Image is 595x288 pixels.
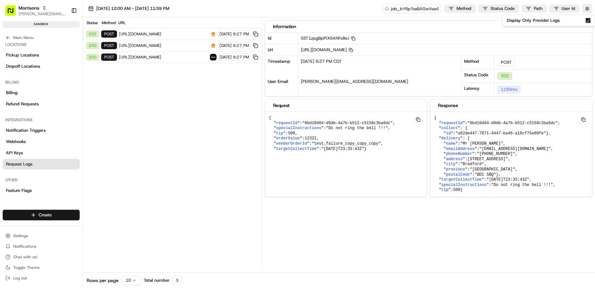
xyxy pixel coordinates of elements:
[491,6,515,12] span: Status Code
[276,121,297,126] span: requestId
[13,265,40,270] span: Toggle Theme
[3,61,80,72] a: Dropoff Locations
[20,102,54,107] span: [PERSON_NAME]
[3,136,80,147] a: Webhooks
[30,63,108,69] div: Start new chat
[20,120,54,125] span: [PERSON_NAME]
[479,147,551,151] span: "[EMAIL_ADDRESS][DOMAIN_NAME]"
[441,136,460,141] span: delivery
[430,112,592,197] pre: { " ": , " ": { " ": }, " ": { " ": , " ": , " ": , " ": , " ": , " ": , " ": }, " ": , " ": , " ...
[219,43,232,48] span: [DATE]
[4,145,53,157] a: 📗Knowledge Base
[467,121,558,126] span: "0bd10d04-d9db-4a7b-b512-c5158c3ba6dc"
[3,210,80,220] button: Create
[102,84,120,92] button: See all
[62,147,106,154] span: API Documentation
[265,44,298,55] div: Url
[210,42,217,49] img: JetGo
[6,63,40,69] span: Dropoff Locations
[39,212,52,218] span: Create
[233,54,249,60] span: 6:27 PM
[3,252,80,262] button: Chat with us!
[501,87,517,92] span: 1189 ms
[461,69,495,83] div: Status Code
[3,99,80,109] a: Refund Requests
[446,172,470,177] span: postalCode
[7,26,120,37] p: Welcome 👋
[6,188,32,194] span: Feature Flags
[86,54,99,61] div: 200
[13,35,33,40] span: Main Menu
[441,188,449,192] span: tip
[446,152,472,156] span: phoneNumber
[7,96,17,106] img: Tiffany Volk
[302,121,393,126] span: "0bd10d04-d9db-4a7b-b512-c5158c3ba6dc"
[470,167,515,172] span: "[GEOGRAPHIC_DATA]"
[3,159,80,169] a: Request Logs
[13,254,37,260] span: Chat with us!
[19,5,39,11] button: Morrisons
[305,136,317,141] span: 12321
[66,163,80,168] span: Pylon
[219,54,232,60] span: [DATE]
[30,69,91,75] div: We're available if you need us!
[3,148,80,158] a: API Keys
[453,188,460,192] span: 500
[273,102,419,109] div: Request
[7,114,17,124] img: Ami Wang
[276,147,316,151] span: targetCollectTime
[112,65,120,73] button: Start new chat
[446,167,465,172] span: province
[265,33,298,44] div: Id
[444,5,476,13] button: Method
[87,277,119,284] span: Rows per page
[288,131,295,136] span: 500
[441,183,487,187] span: specialInstructions
[487,177,530,182] span: "[DATE]T23:33:43Z"
[233,31,249,37] span: 6:27 PM
[461,83,495,96] div: Latency
[276,136,300,141] span: orderValue
[301,79,408,84] span: [PERSON_NAME][EMAIL_ADDRESS][DOMAIN_NAME]
[59,102,72,107] span: [DATE]
[101,30,117,38] div: POST
[475,172,496,177] span: "BD1 5BQ"
[446,162,456,166] span: city
[460,162,484,166] span: "Bradford"
[6,101,39,107] span: Refund Requests
[6,150,23,156] span: API Keys
[85,4,172,13] button: [DATE] 12:00 AM - [DATE] 11:59 PM
[119,43,208,48] span: [URL][DOMAIN_NAME]
[7,6,20,19] img: Nash
[14,63,26,75] img: 4037041995827_4c49e92c6e3ed2e3ec13_72.png
[19,11,66,17] button: [PERSON_NAME][EMAIL_ADDRESS][DOMAIN_NAME]
[3,21,80,28] div: sandbox
[219,31,232,37] span: [DATE]
[118,20,259,25] div: URL
[56,148,61,153] div: 💻
[3,175,80,185] div: Other
[3,39,80,50] div: Locations
[456,131,546,136] span: "a82de447-7071-4447-ba46-a16cf75e80fe"
[101,54,117,61] div: post
[301,47,353,53] span: [URL][DOMAIN_NAME]
[3,77,80,88] div: Billing
[7,86,44,91] div: Past conversations
[507,18,560,23] label: Display Only Provider Logs
[7,63,19,75] img: 1736555255976-a54dd68f-1ca7-489b-9aae-adbdc363a1c4
[382,4,442,13] input: Type to search
[7,148,12,153] div: 📗
[13,275,27,281] span: Log out
[119,31,208,37] span: [URL][DOMAIN_NAME]
[6,90,18,96] span: Billing
[53,145,109,157] a: 💻API Documentation
[3,242,80,251] button: Notifications
[312,141,381,146] span: "test_failure_copy_copy_copy"
[497,72,512,80] div: 202
[446,141,456,146] span: name
[477,152,515,156] span: "[PHONE_NUMBER]"
[456,6,471,12] span: Method
[55,120,57,125] span: •
[144,277,170,283] span: Total number
[3,273,80,283] button: Log out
